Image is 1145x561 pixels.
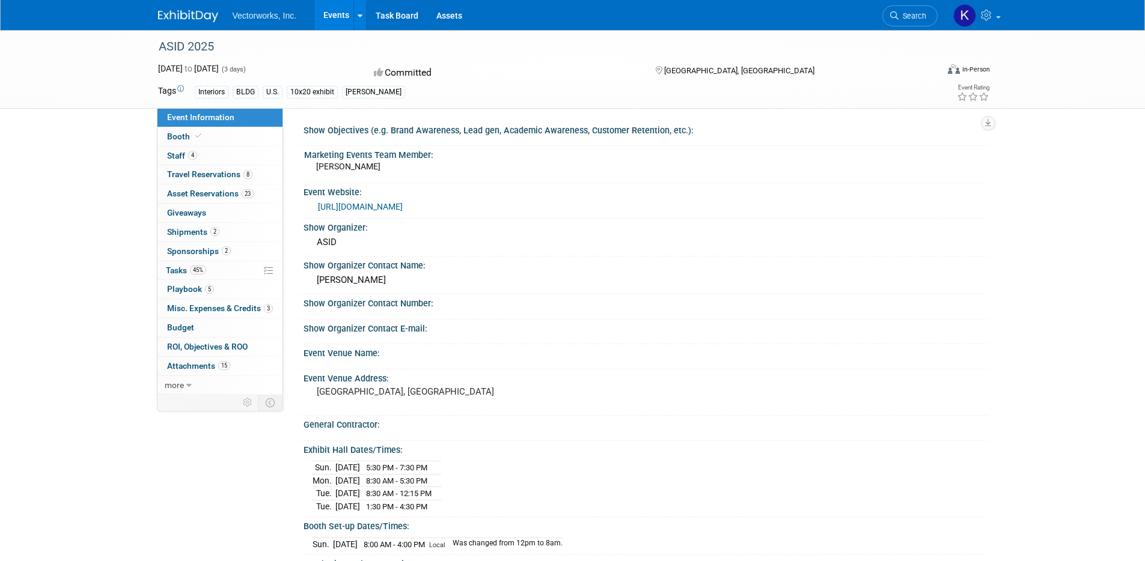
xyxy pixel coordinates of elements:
span: Booth [167,132,204,141]
a: ROI, Objectives & ROO [157,338,282,356]
div: 10x20 exhibit [287,86,338,99]
div: In-Person [962,65,990,74]
div: Event Website: [304,183,988,198]
a: Asset Reservations23 [157,184,282,203]
span: Misc. Expenses & Credits [167,303,273,313]
td: Was changed from 12pm to 8am. [445,538,563,550]
td: [DATE] [335,487,360,500]
span: 2 [210,227,219,236]
a: Staff4 [157,147,282,165]
div: Event Format [867,62,991,80]
span: Budget [167,323,194,332]
div: Show Organizer: [304,219,988,234]
a: Giveaways [157,204,282,222]
span: Attachments [167,361,230,371]
span: (3 days) [221,65,246,73]
a: Sponsorships2 [157,242,282,261]
span: Event Information [167,112,234,122]
a: [URL][DOMAIN_NAME] [318,202,403,211]
span: [GEOGRAPHIC_DATA], [GEOGRAPHIC_DATA] [664,66,814,75]
a: Booth [157,127,282,146]
div: U.S. [263,86,282,99]
span: 8:30 AM - 5:30 PM [366,476,427,485]
div: Interiors [195,86,228,99]
span: 8:30 AM - 12:15 PM [366,489,432,498]
img: ExhibitDay [158,10,218,22]
div: Show Objectives (e.g. Brand Awareness, Lead gen, Academic Awareness, Customer Retention, etc.): [304,121,988,136]
span: Staff [167,151,197,160]
span: 5:30 PM - 7:30 PM [366,463,427,472]
span: 2 [222,246,231,255]
span: Local [429,541,445,549]
span: [DATE] [DATE] [158,64,219,73]
td: [DATE] [335,500,360,512]
a: Event Information [157,108,282,127]
span: Asset Reservations [167,189,254,198]
a: Travel Reservations8 [157,165,282,184]
span: ROI, Objectives & ROO [167,342,248,351]
a: Attachments15 [157,357,282,375]
span: 23 [242,189,254,198]
span: more [165,380,184,390]
div: Committed [370,62,636,83]
a: Shipments2 [157,223,282,241]
span: 1:30 PM - 4:30 PM [366,502,427,511]
span: 8 [243,170,252,179]
div: General Contractor: [304,416,988,431]
td: Sun. [313,538,333,550]
td: Tags [158,85,184,99]
div: Exhibit Hall Dates/Times: [304,441,988,456]
td: [DATE] [335,461,360,475]
div: Booth Set-up Dates/Times: [304,517,988,532]
span: to [183,64,194,73]
td: [DATE] [333,538,358,550]
img: Keith Ragsdale [953,4,976,27]
td: Toggle Event Tabs [258,395,282,410]
span: Playbook [167,284,214,294]
span: Search [899,11,926,20]
span: Travel Reservations [167,169,252,179]
span: Tasks [166,265,206,275]
div: ASID [313,233,979,252]
div: Marketing Events Team Member: [304,146,982,161]
div: BLDG [233,86,258,99]
span: Vectorworks, Inc. [233,11,297,20]
td: Mon. [313,474,335,487]
div: Event Rating [957,85,989,91]
span: Shipments [167,227,219,237]
a: more [157,376,282,395]
span: [PERSON_NAME] [316,162,380,171]
span: Giveaways [167,208,206,217]
a: Budget [157,318,282,337]
span: 4 [188,151,197,160]
div: Event Venue Name: [304,344,988,359]
td: [DATE] [335,474,360,487]
div: [PERSON_NAME] [342,86,405,99]
a: Misc. Expenses & Credits3 [157,299,282,318]
td: Sun. [313,461,335,475]
span: 5 [205,285,214,294]
span: Sponsorships [167,246,231,256]
div: Show Organizer Contact Number: [304,294,988,309]
div: Show Organizer Contact Name: [304,256,988,271]
a: Tasks45% [157,261,282,280]
td: Tue. [313,487,335,500]
span: 3 [264,304,273,313]
div: Event Venue Address: [304,369,988,384]
span: 15 [218,361,230,370]
i: Booth reservation complete [195,133,201,139]
a: Playbook5 [157,280,282,299]
span: 8:00 AM - 4:00 PM [364,540,425,549]
span: 45% [190,265,206,274]
a: Search [882,5,938,26]
img: Format-Inperson.png [948,64,960,74]
pre: [GEOGRAPHIC_DATA], [GEOGRAPHIC_DATA] [317,386,575,397]
td: Personalize Event Tab Strip [237,395,258,410]
div: ASID 2025 [154,36,920,58]
div: [PERSON_NAME] [313,271,979,290]
td: Tue. [313,500,335,512]
div: Show Organizer Contact E-mail: [304,320,988,335]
